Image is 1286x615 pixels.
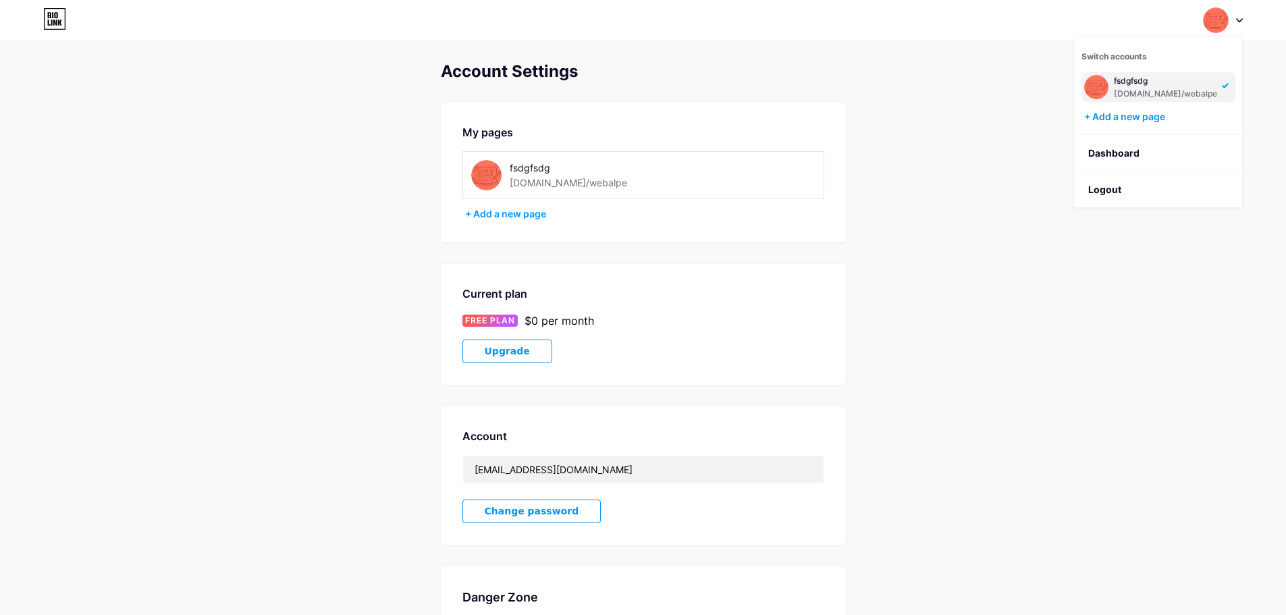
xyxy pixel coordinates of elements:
[1114,88,1217,99] div: [DOMAIN_NAME]/webalpe
[471,160,502,190] img: webalpe
[462,124,824,140] div: My pages
[441,62,846,81] div: Account Settings
[1203,7,1229,33] img: webalpe
[1114,76,1217,86] div: fsdgfsdg
[462,286,824,302] div: Current plan
[1081,51,1147,61] span: Switch accounts
[1084,110,1235,124] div: + Add a new page
[465,207,824,221] div: + Add a new page
[510,161,668,175] div: fsdgfsdg
[1084,75,1108,99] img: webalpe
[1075,171,1242,208] li: Logout
[1075,135,1242,171] a: Dashboard
[485,506,579,517] span: Change password
[462,428,824,444] div: Account
[510,176,627,190] div: [DOMAIN_NAME]/webalpe
[465,315,515,327] span: FREE PLAN
[485,346,530,357] span: Upgrade
[525,313,594,329] div: $0 per month
[462,588,824,606] div: Danger Zone
[463,456,824,483] input: Email
[462,340,552,363] button: Upgrade
[462,500,601,523] button: Change password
